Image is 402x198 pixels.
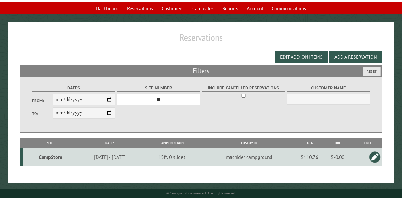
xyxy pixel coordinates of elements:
[143,138,201,148] th: Camper Details
[202,85,285,92] label: Include Cancelled Reservations
[287,85,370,92] label: Customer Name
[158,2,187,14] a: Customers
[20,31,382,48] h1: Reservations
[322,148,354,166] td: $-0.00
[354,138,382,148] th: Edit
[275,51,328,63] button: Edit Add-on Items
[166,191,236,195] small: © Campground Commander LLC. All rights reserved.
[32,98,53,104] label: From:
[219,2,242,14] a: Reports
[26,154,76,160] div: CampStore
[363,67,381,76] button: Reset
[201,138,297,148] th: Customer
[297,148,322,166] td: $110.76
[243,2,267,14] a: Account
[117,85,200,92] label: Site Number
[297,138,322,148] th: Total
[92,2,122,14] a: Dashboard
[143,148,201,166] td: 15ft, 0 slides
[32,111,53,117] label: To:
[77,138,143,148] th: Dates
[322,138,354,148] th: Due
[201,148,297,166] td: macnider campground
[20,65,382,77] h2: Filters
[329,51,382,63] button: Add a Reservation
[32,85,115,92] label: Dates
[268,2,310,14] a: Communications
[189,2,218,14] a: Campsites
[78,154,142,160] div: [DATE] - [DATE]
[23,138,77,148] th: Site
[123,2,157,14] a: Reservations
